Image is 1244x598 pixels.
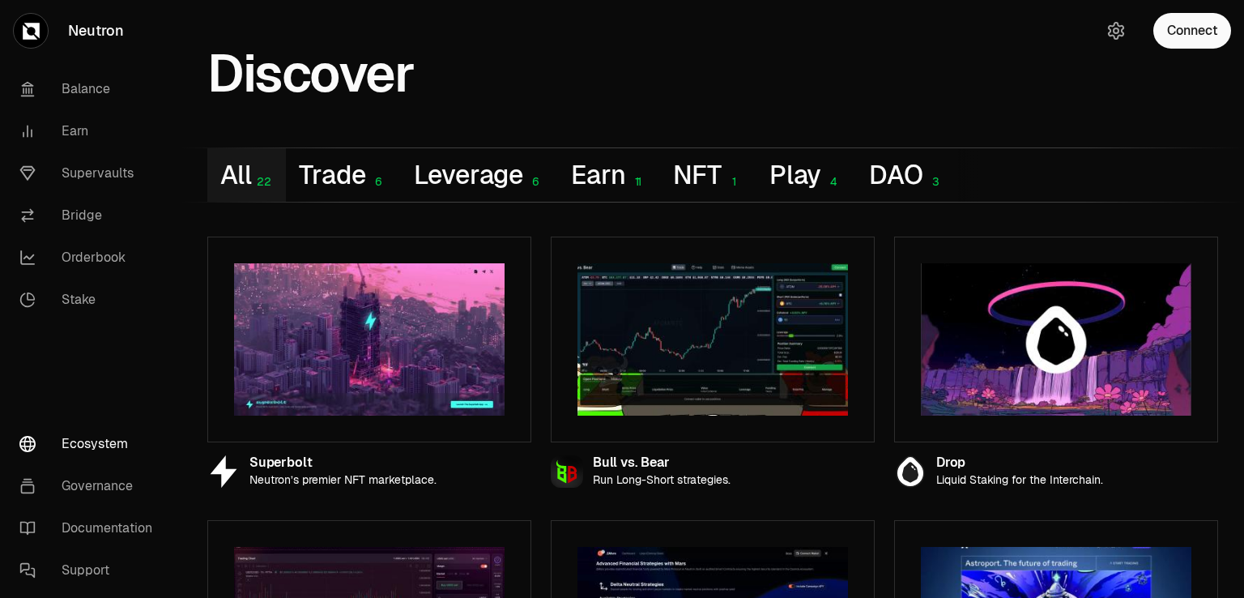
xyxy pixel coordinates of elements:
img: Drop preview image [921,263,1191,416]
button: NFT [660,148,756,202]
button: Connect [1153,13,1231,49]
div: 6 [366,175,388,189]
div: 3 [923,175,945,189]
div: 1 [722,175,743,189]
a: Orderbook [6,237,175,279]
button: All [207,148,286,202]
img: Bull vs. Bear preview image [577,263,848,416]
img: Superbolt preview image [234,263,505,416]
a: Supervaults [6,152,175,194]
button: Play [756,148,856,202]
button: Trade [286,148,400,202]
a: Support [6,549,175,592]
div: 22 [251,175,273,189]
a: Ecosystem [6,423,175,465]
a: Stake [6,279,175,321]
a: Earn [6,110,175,152]
a: Bridge [6,194,175,237]
div: Superbolt [249,456,437,470]
p: Liquid Staking for the Interchain. [936,473,1103,487]
a: Balance [6,68,175,110]
h1: Discover [207,52,414,96]
button: DAO [856,148,957,202]
button: Leverage [401,148,559,202]
div: 6 [523,175,545,189]
div: Drop [936,456,1103,470]
p: Neutron’s premier NFT marketplace. [249,473,437,487]
a: Documentation [6,507,175,549]
div: 4 [821,175,843,189]
p: Run Long-Short strategies. [593,473,731,487]
button: Earn [558,148,660,202]
div: 11 [625,175,647,189]
div: Bull vs. Bear [593,456,731,470]
a: Governance [6,465,175,507]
